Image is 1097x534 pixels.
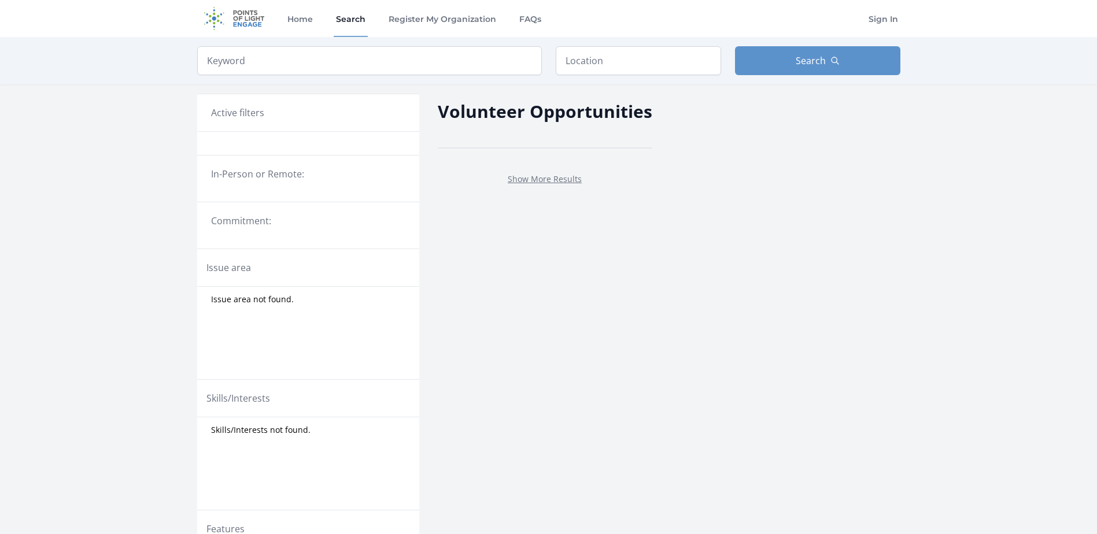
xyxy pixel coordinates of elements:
a: Show More Results [508,173,582,184]
legend: Commitment: [211,214,405,228]
legend: Skills/Interests [206,391,270,405]
span: Issue area not found. [211,294,294,305]
span: Skills/Interests not found. [211,424,311,436]
legend: In-Person or Remote: [211,167,405,181]
legend: Issue area [206,261,251,275]
span: Search [796,54,826,68]
button: Search [735,46,900,75]
input: Keyword [197,46,542,75]
h3: Active filters [211,106,264,120]
h2: Volunteer Opportunities [438,98,652,124]
input: Location [556,46,721,75]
